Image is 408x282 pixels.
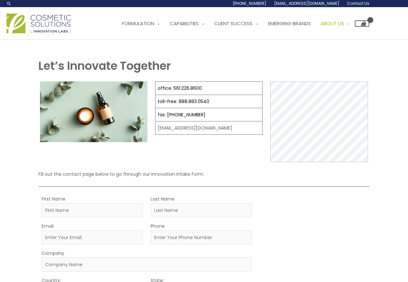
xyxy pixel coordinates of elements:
[42,203,143,217] input: First Name
[38,58,171,74] strong: Let’s Innovate Together
[42,249,64,257] label: Company
[151,230,252,245] input: Enter Your Phone Number
[214,20,253,27] span: Client Success
[209,14,263,33] a: Client Success
[158,111,205,118] a: fax: [PHONE_NUMBER]
[42,230,143,245] input: Enter Your Email
[158,85,202,91] a: office: 561.226.8600
[42,222,54,230] label: Email
[40,81,147,142] img: Contact page image for private label skincare manufacturer Cosmetic solutions shows a skin care b...
[42,257,252,272] input: Company Name
[42,195,65,203] label: First Name
[316,14,355,33] a: About Us
[122,20,154,27] span: Formulation
[151,222,165,230] label: Phone
[347,1,369,6] span: Contact Us
[274,1,339,6] span: [EMAIL_ADDRESS][DOMAIN_NAME]
[38,170,370,178] p: Fill out the contact page below to go through our Innovation Intake Form.
[263,14,316,33] a: Emerging Brands
[155,121,263,135] td: [EMAIL_ADDRESS][DOMAIN_NAME]
[165,14,209,33] a: Capabilities
[151,195,174,203] label: Last Name
[151,203,252,217] input: Last Name
[6,14,71,33] img: Cosmetic Solutions Logo
[6,1,12,6] a: Search icon link
[112,14,369,33] nav: Site Navigation
[268,20,311,27] span: Emerging Brands
[355,20,369,27] a: View Shopping Cart, empty
[170,20,199,27] span: Capabilities
[233,1,266,6] span: [PHONE_NUMBER]
[117,14,165,33] a: Formulation
[321,20,344,27] span: About Us
[158,98,209,105] a: toll-free: 888.883.0540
